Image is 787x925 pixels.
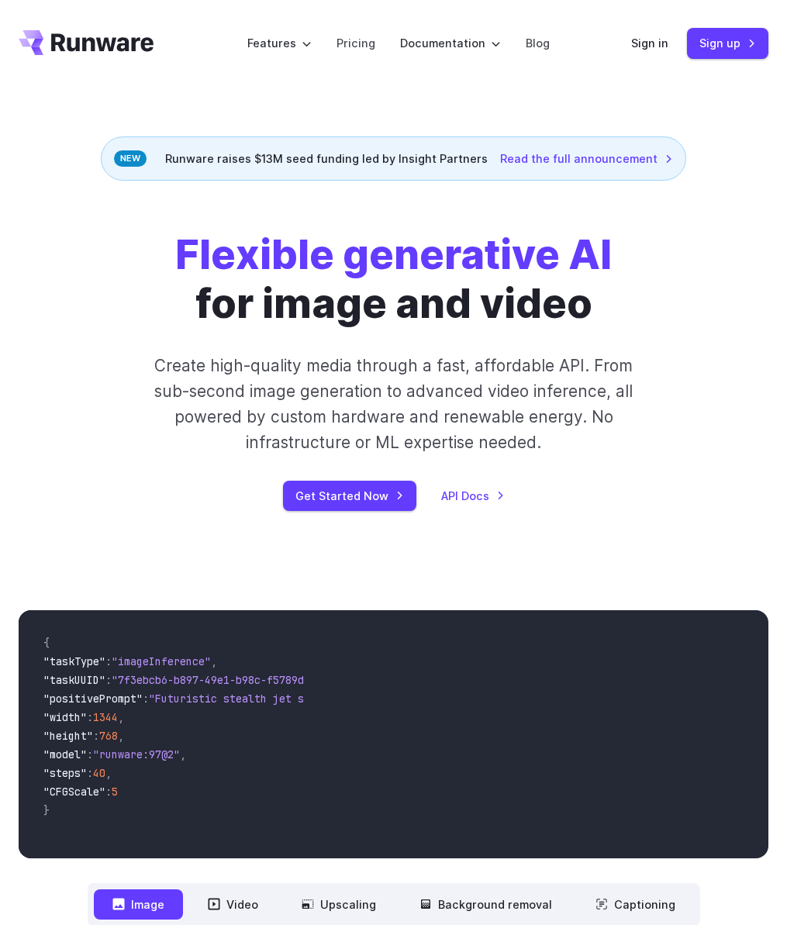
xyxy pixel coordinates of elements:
button: Video [189,889,277,920]
span: : [105,654,112,668]
button: Upscaling [283,889,395,920]
span: : [143,692,149,706]
p: Create high-quality media through a fast, affordable API. From sub-second image generation to adv... [154,353,633,456]
span: : [87,710,93,724]
button: Captioning [577,889,694,920]
a: Blog [526,34,550,52]
span: "positivePrompt" [43,692,143,706]
a: API Docs [441,487,505,505]
span: : [87,766,93,780]
span: : [93,729,99,743]
a: Sign up [687,28,768,58]
span: "Futuristic stealth jet streaking through a neon-lit cityscape with glowing purple exhaust" [149,692,713,706]
div: Runware raises $13M seed funding led by Insight Partners [101,136,686,181]
button: Image [94,889,183,920]
a: Go to / [19,30,154,55]
span: : [105,785,112,799]
strong: Flexible generative AI [175,230,612,279]
span: , [118,729,124,743]
a: Get Started Now [283,481,416,511]
span: "7f3ebcb6-b897-49e1-b98c-f5789d2d40d7" [112,673,347,687]
span: 5 [112,785,118,799]
span: "steps" [43,766,87,780]
span: , [118,710,124,724]
a: Pricing [337,34,375,52]
span: "taskUUID" [43,673,105,687]
span: : [105,673,112,687]
h1: for image and video [175,230,612,328]
span: "CFGScale" [43,785,105,799]
span: "height" [43,729,93,743]
span: "imageInference" [112,654,211,668]
label: Features [247,34,312,52]
span: , [211,654,217,668]
span: "model" [43,747,87,761]
span: 40 [93,766,105,780]
span: } [43,803,50,817]
span: "taskType" [43,654,105,668]
button: Background removal [401,889,571,920]
span: "runware:97@2" [93,747,180,761]
span: 768 [99,729,118,743]
span: { [43,636,50,650]
span: 1344 [93,710,118,724]
span: , [180,747,186,761]
label: Documentation [400,34,501,52]
span: , [105,766,112,780]
span: "width" [43,710,87,724]
span: : [87,747,93,761]
a: Sign in [631,34,668,52]
a: Read the full announcement [500,150,673,167]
